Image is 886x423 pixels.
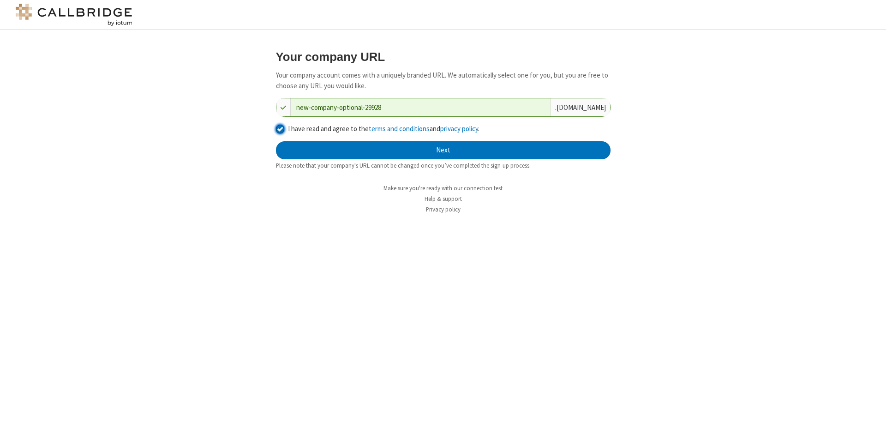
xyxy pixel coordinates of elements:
[551,98,610,116] div: . [DOMAIN_NAME]
[426,205,461,213] a: Privacy policy
[276,70,611,91] p: Your company account comes with a uniquely branded URL. We automatically select one for you, but ...
[288,124,611,134] label: I have read and agree to the and .
[291,98,551,116] input: Company URL
[425,195,462,203] a: Help & support
[440,124,478,133] a: privacy policy
[276,50,611,63] h3: Your company URL
[14,4,134,26] img: logo@2x.png
[369,124,430,133] a: terms and conditions
[276,161,611,170] div: Please note that your company's URL cannot be changed once you’ve completed the sign-up process.
[276,141,611,160] button: Next
[383,184,503,192] a: Make sure you're ready with our connection test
